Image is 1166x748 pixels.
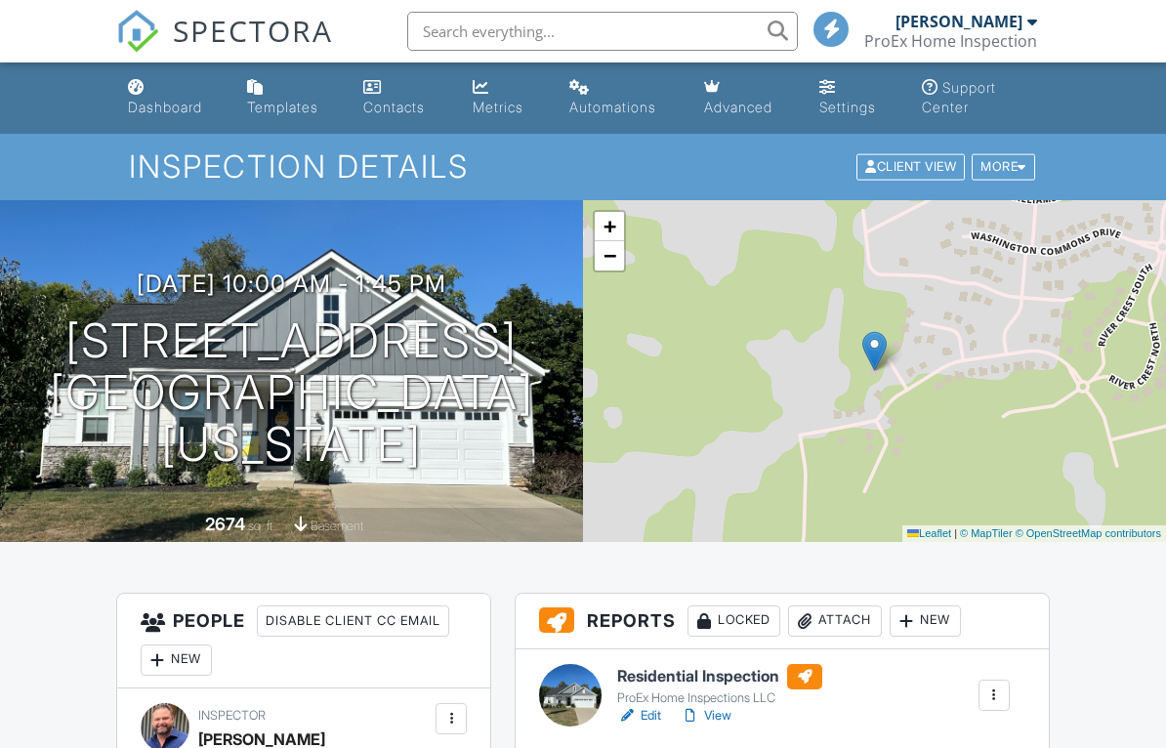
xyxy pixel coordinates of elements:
a: Metrics [465,70,546,126]
div: [PERSON_NAME] [895,12,1022,31]
div: New [890,605,961,637]
a: Zoom in [595,212,624,241]
a: Settings [812,70,898,126]
div: ProEx Home Inspection [864,31,1037,51]
div: Support Center [922,79,996,115]
div: 2674 [205,514,245,534]
div: Dashboard [128,99,202,115]
a: © MapTiler [960,527,1013,539]
div: Settings [819,99,876,115]
a: View [681,706,731,726]
div: Attach [788,605,882,637]
a: Advanced [696,70,796,126]
span: + [604,214,616,238]
div: More [972,154,1035,181]
span: Inspector [198,708,266,723]
h1: Inspection Details [129,149,1037,184]
h6: Residential Inspection [617,664,822,689]
img: Marker [862,331,887,371]
div: Contacts [363,99,425,115]
a: Residential Inspection ProEx Home Inspections LLC [617,664,822,707]
h1: [STREET_ADDRESS] [GEOGRAPHIC_DATA][US_STATE] [31,315,552,470]
div: Templates [247,99,318,115]
div: Automations [569,99,656,115]
div: Advanced [704,99,772,115]
span: basement [311,519,363,533]
div: ProEx Home Inspections LLC [617,690,822,706]
span: sq. ft. [248,519,275,533]
h3: [DATE] 10:00 am - 1:45 pm [137,270,446,297]
a: Leaflet [907,527,951,539]
a: Support Center [914,70,1046,126]
a: Dashboard [120,70,224,126]
span: | [954,527,957,539]
a: Templates [239,70,340,126]
img: The Best Home Inspection Software - Spectora [116,10,159,53]
input: Search everything... [407,12,798,51]
div: Disable Client CC Email [257,605,449,637]
h3: People [117,594,490,688]
a: Edit [617,706,661,726]
h3: Reports [516,594,1048,649]
div: Metrics [473,99,523,115]
div: Client View [856,154,965,181]
div: Locked [687,605,780,637]
span: SPECTORA [173,10,333,51]
a: © OpenStreetMap contributors [1016,527,1161,539]
a: Zoom out [595,241,624,270]
div: New [141,644,212,676]
span: − [604,243,616,268]
a: Contacts [355,70,449,126]
a: Automations (Basic) [562,70,681,126]
a: SPECTORA [116,26,333,67]
a: Client View [854,158,970,173]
